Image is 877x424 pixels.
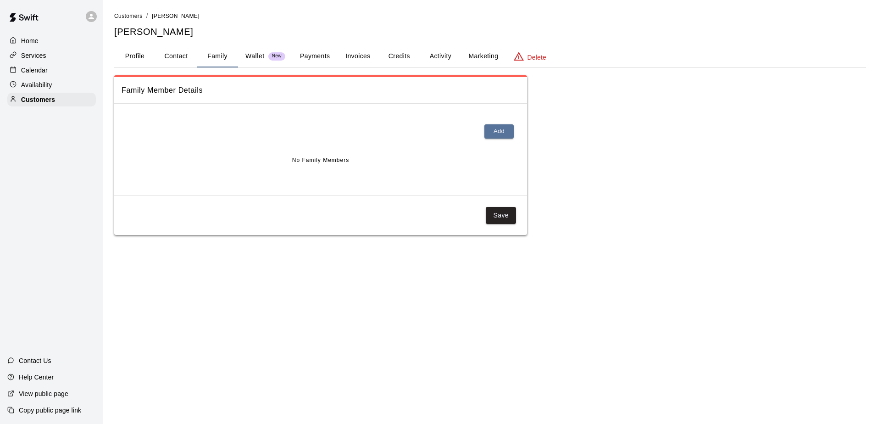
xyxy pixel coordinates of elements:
[21,66,48,75] p: Calendar
[114,12,143,19] a: Customers
[420,45,461,67] button: Activity
[7,78,96,92] a: Availability
[245,51,265,61] p: Wallet
[268,53,285,59] span: New
[21,80,52,89] p: Availability
[7,93,96,106] a: Customers
[337,45,378,67] button: Invoices
[114,45,866,67] div: basic tabs example
[114,26,866,38] h5: [PERSON_NAME]
[21,95,55,104] p: Customers
[114,11,866,21] nav: breadcrumb
[7,34,96,48] a: Home
[114,45,155,67] button: Profile
[122,84,520,96] span: Family Member Details
[197,45,238,67] button: Family
[7,63,96,77] a: Calendar
[486,207,516,224] button: Save
[155,45,197,67] button: Contact
[114,13,143,19] span: Customers
[152,13,200,19] span: [PERSON_NAME]
[21,36,39,45] p: Home
[484,124,514,139] button: Add
[378,45,420,67] button: Credits
[293,45,337,67] button: Payments
[7,49,96,62] a: Services
[19,389,68,398] p: View public page
[461,45,505,67] button: Marketing
[19,406,81,415] p: Copy public page link
[527,53,546,62] p: Delete
[292,153,349,168] span: No Family Members
[146,11,148,21] li: /
[21,51,46,60] p: Services
[19,356,51,365] p: Contact Us
[19,373,54,382] p: Help Center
